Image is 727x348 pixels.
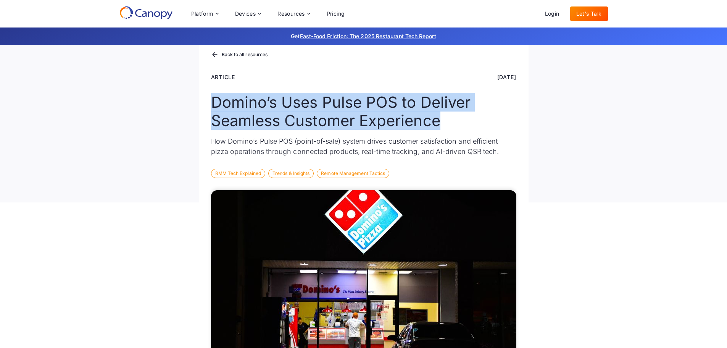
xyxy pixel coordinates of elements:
a: Login [539,6,566,21]
a: Fast-Food Friction: The 2025 Restaurant Tech Report [300,33,436,39]
div: Remote Management Tactics [317,169,389,178]
a: Let's Talk [570,6,608,21]
div: Devices [229,6,267,21]
div: [DATE] [497,73,516,81]
div: Devices [235,11,256,16]
div: Platform [185,6,224,21]
div: Platform [191,11,213,16]
p: How Domino’s Pulse POS (point-of-sale) system drives customer satisfaction and efficient pizza op... [211,136,516,157]
div: Trends & Insights [268,169,314,178]
h1: Domino’s Uses Pulse POS to Deliver Seamless Customer Experience [211,93,516,130]
div: Article [211,73,235,81]
p: Get [177,32,551,40]
div: Back to all resources [222,52,268,57]
div: Resources [277,11,305,16]
a: Back to all resources [211,50,268,60]
div: Resources [271,6,316,21]
div: RMM Tech Explained [211,169,265,178]
a: Pricing [321,6,351,21]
